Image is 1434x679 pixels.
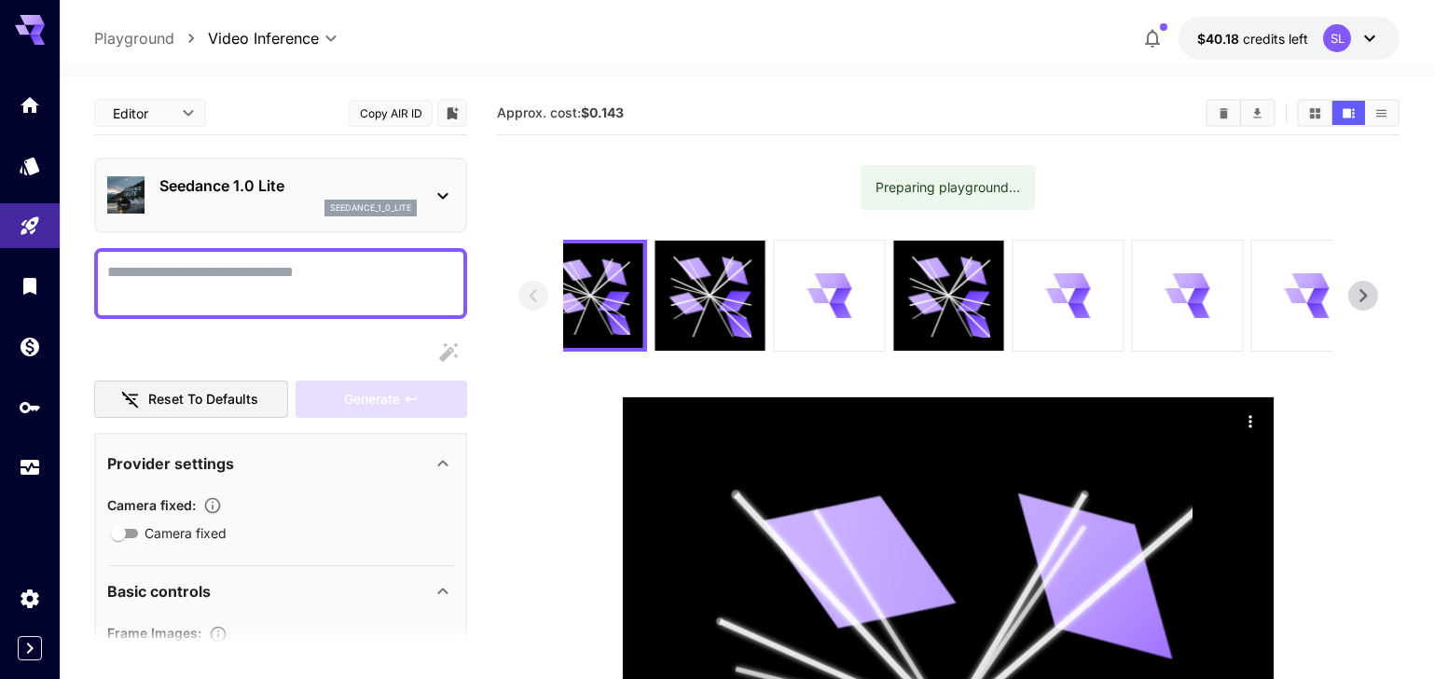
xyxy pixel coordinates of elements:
div: Seedance 1.0 Liteseedance_1_0_lite [107,167,454,224]
p: Provider settings [107,452,234,475]
p: Basic controls [107,580,211,603]
p: Seedance 1.0 Lite [159,174,417,197]
div: Clear AllDownload All [1206,99,1275,127]
button: Expand sidebar [18,636,42,660]
div: Settings [19,587,41,610]
nav: breadcrumb [94,27,208,49]
div: Basic controls [107,569,454,614]
button: Clear All [1207,101,1240,125]
div: Playground [19,215,41,238]
div: Usage [19,456,41,479]
span: Camera fixed [145,523,227,543]
button: Download All [1241,101,1274,125]
div: Preparing playground... [876,171,1020,204]
button: Copy AIR ID [349,100,433,127]
div: Home [19,93,41,117]
button: Show media in video view [1332,101,1365,125]
div: SL [1323,24,1351,52]
span: Camera fixed : [107,497,196,513]
button: Add to library [444,102,461,124]
span: Approx. cost: [497,104,624,120]
div: Wallet [19,335,41,358]
button: $40.17884SL [1179,17,1400,60]
span: Video Inference [208,27,319,49]
span: $40.18 [1197,31,1243,47]
div: Show media in grid viewShow media in video viewShow media in list view [1297,99,1400,127]
span: Editor [113,104,171,123]
b: $0.143 [581,104,624,120]
div: $40.17884 [1197,29,1308,48]
div: Actions [1236,407,1264,435]
div: Provider settings [107,441,454,486]
button: Show media in list view [1365,101,1398,125]
div: Models [19,154,41,177]
div: API Keys [19,395,41,419]
a: Playground [94,27,174,49]
button: Reset to defaults [94,381,288,419]
button: Show media in grid view [1299,101,1331,125]
span: credits left [1243,31,1308,47]
p: seedance_1_0_lite [330,201,411,215]
div: Library [19,274,41,298]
